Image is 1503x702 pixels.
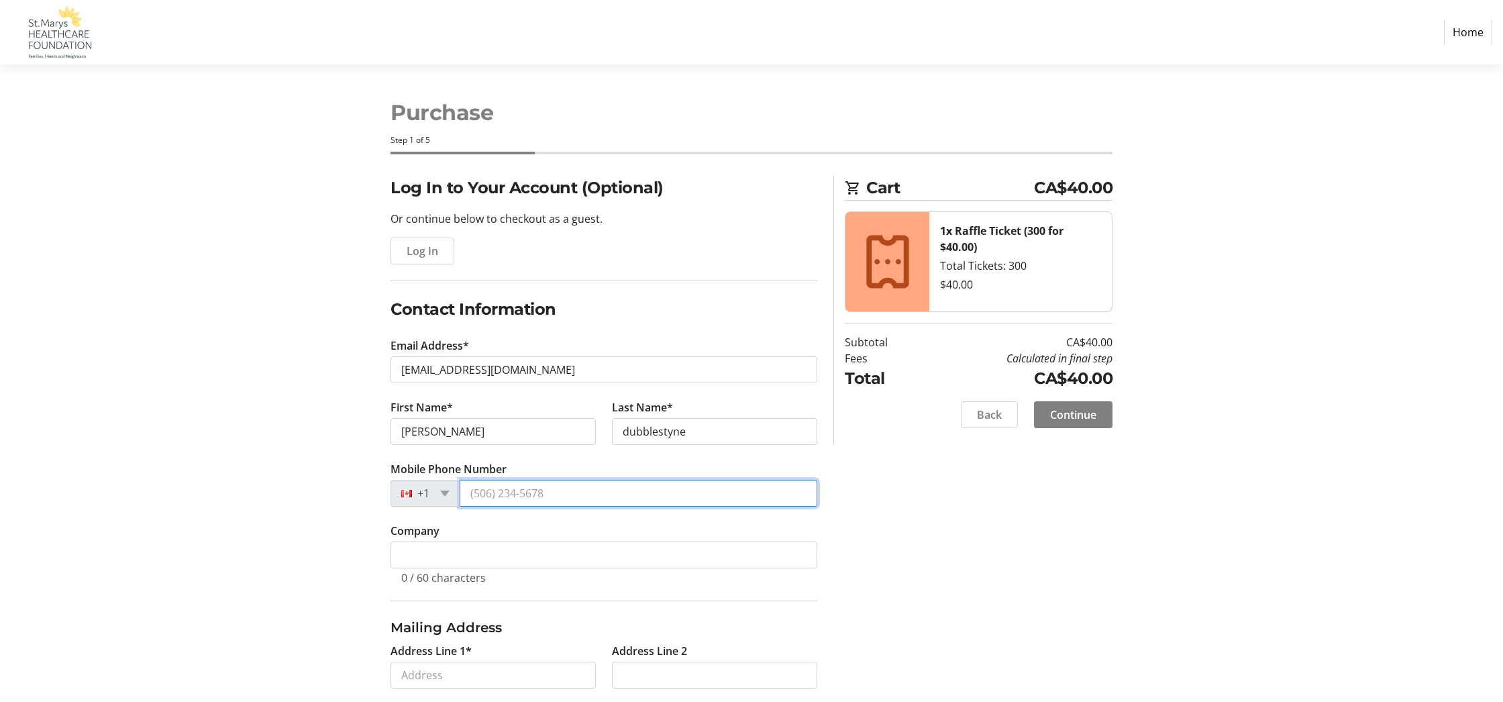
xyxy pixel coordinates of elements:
[845,366,922,391] td: Total
[391,662,596,689] input: Address
[866,176,1034,200] span: Cart
[940,223,1064,254] strong: 1x Raffle Ticket (300 for $40.00)
[391,461,507,477] label: Mobile Phone Number
[1034,176,1112,200] span: CA$40.00
[845,350,922,366] td: Fees
[977,407,1002,423] span: Back
[391,97,1112,129] h1: Purchase
[391,238,454,264] button: Log In
[391,134,1112,146] div: Step 1 of 5
[1050,407,1096,423] span: Continue
[1034,401,1112,428] button: Continue
[922,334,1112,350] td: CA$40.00
[1444,19,1492,45] a: Home
[940,277,1101,293] div: $40.00
[391,617,817,638] h3: Mailing Address
[391,176,817,200] h2: Log In to Your Account (Optional)
[407,243,438,259] span: Log In
[391,643,472,659] label: Address Line 1*
[391,297,817,321] h2: Contact Information
[940,258,1101,274] div: Total Tickets: 300
[391,399,453,415] label: First Name*
[11,5,106,59] img: St. Marys Healthcare Foundation's Logo
[845,334,922,350] td: Subtotal
[612,643,687,659] label: Address Line 2
[612,399,673,415] label: Last Name*
[961,401,1018,428] button: Back
[391,523,439,539] label: Company
[922,350,1112,366] td: Calculated in final step
[922,366,1112,391] td: CA$40.00
[460,480,817,507] input: (506) 234-5678
[401,570,486,585] tr-character-limit: 0 / 60 characters
[391,211,817,227] p: Or continue below to checkout as a guest.
[391,338,469,354] label: Email Address*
